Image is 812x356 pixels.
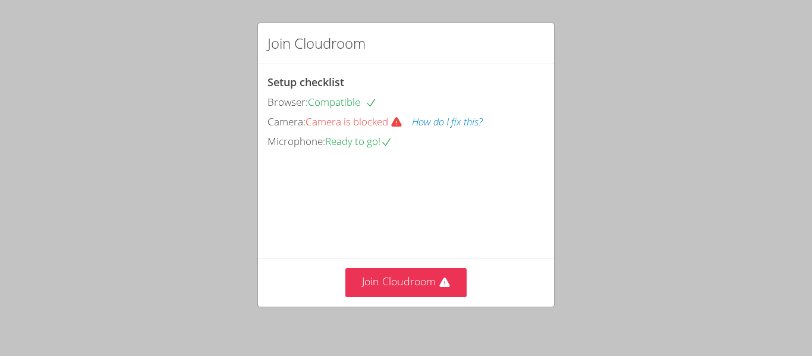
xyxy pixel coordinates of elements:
[267,134,325,148] span: Microphone:
[345,268,467,297] button: Join Cloudroom
[267,95,308,109] span: Browser:
[306,115,412,128] span: Camera is blocked
[267,115,306,128] span: Camera:
[325,134,392,148] span: Ready to go!
[267,33,366,54] h2: Join Cloudroom
[308,95,377,109] span: Compatible
[412,114,483,131] button: How do I fix this?
[267,75,344,89] span: Setup checklist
